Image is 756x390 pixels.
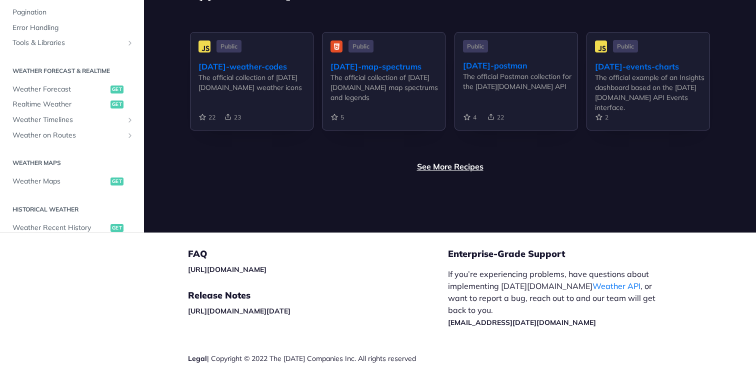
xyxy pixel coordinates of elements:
[592,281,640,291] a: Weather API
[12,7,134,17] span: Pagination
[12,99,108,109] span: Realtime Weather
[595,60,709,72] div: [DATE]-events-charts
[198,72,313,92] div: The official collection of [DATE][DOMAIN_NAME] weather icons
[110,177,123,185] span: get
[12,23,134,33] span: Error Handling
[188,306,290,315] a: [URL][DOMAIN_NAME][DATE]
[7,5,136,20] a: Pagination
[7,204,136,213] h2: Historical Weather
[126,131,134,139] button: Show subpages for Weather on Routes
[417,160,483,172] a: See More Recipes
[198,60,313,72] div: [DATE]-weather-codes
[110,100,123,108] span: get
[322,32,445,146] a: Public [DATE]-map-spectrums The official collection of [DATE][DOMAIN_NAME] map spectrums and legends
[190,32,313,146] a: Public [DATE]-weather-codes The official collection of [DATE][DOMAIN_NAME] weather icons
[330,60,445,72] div: [DATE]-map-spectrums
[188,353,448,363] div: | Copyright © 2022 The [DATE] Companies Inc. All rights reserved
[12,222,108,232] span: Weather Recent History
[12,115,123,125] span: Weather Timelines
[7,97,136,112] a: Realtime Weatherget
[126,39,134,47] button: Show subpages for Tools & Libraries
[448,268,666,328] p: If you’re experiencing problems, have questions about implementing [DATE][DOMAIN_NAME] , or want ...
[188,248,448,260] h5: FAQ
[7,82,136,97] a: Weather Forecastget
[110,223,123,231] span: get
[110,85,123,93] span: get
[12,130,123,140] span: Weather on Routes
[7,35,136,50] a: Tools & LibrariesShow subpages for Tools & Libraries
[7,220,136,235] a: Weather Recent Historyget
[7,66,136,75] h2: Weather Forecast & realtime
[7,174,136,189] a: Weather Mapsget
[448,248,682,260] h5: Enterprise-Grade Support
[448,318,596,327] a: [EMAIL_ADDRESS][DATE][DOMAIN_NAME]
[348,40,373,52] span: Public
[330,72,445,102] div: The official collection of [DATE][DOMAIN_NAME] map spectrums and legends
[188,289,448,301] h5: Release Notes
[12,176,108,186] span: Weather Maps
[586,32,710,146] a: Public [DATE]-events-charts The official example of an Insights dashboard based on the [DATE][DOM...
[7,112,136,127] a: Weather TimelinesShow subpages for Weather Timelines
[216,40,241,52] span: Public
[188,265,266,274] a: [URL][DOMAIN_NAME]
[7,158,136,167] h2: Weather Maps
[463,59,577,71] div: [DATE]-postman
[463,40,488,52] span: Public
[463,71,577,91] div: The official Postman collection for the [DATE][DOMAIN_NAME] API
[454,32,578,146] a: Public [DATE]-postman The official Postman collection for the [DATE][DOMAIN_NAME] API
[613,40,638,52] span: Public
[7,20,136,35] a: Error Handling
[7,127,136,142] a: Weather on RoutesShow subpages for Weather on Routes
[188,354,207,363] a: Legal
[126,116,134,124] button: Show subpages for Weather Timelines
[595,72,709,112] div: The official example of an Insights dashboard based on the [DATE][DOMAIN_NAME] API Events interface.
[12,84,108,94] span: Weather Forecast
[12,38,123,48] span: Tools & Libraries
